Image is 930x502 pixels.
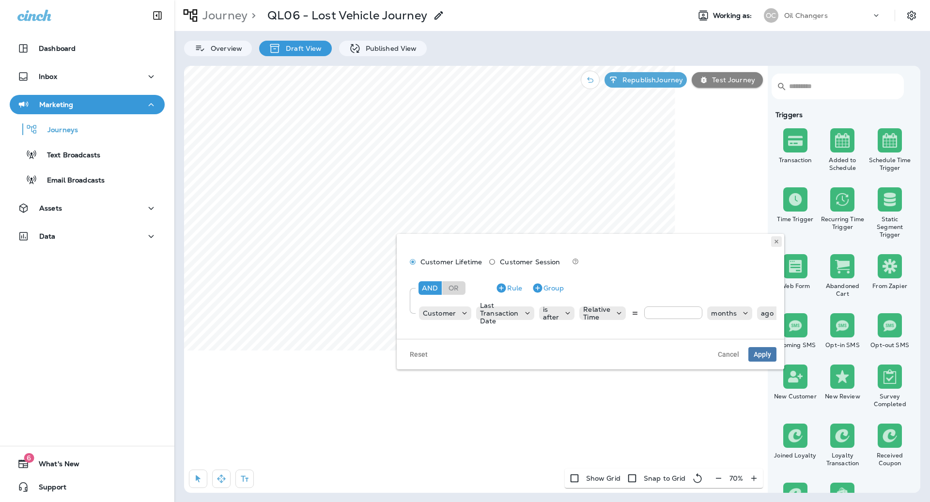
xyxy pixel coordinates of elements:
p: Dashboard [39,45,76,52]
span: Apply [754,351,771,358]
p: Email Broadcasts [37,176,105,185]
div: Received Coupon [868,452,912,467]
span: Customer Session [500,258,560,266]
p: Customer [423,309,456,317]
p: Journey [199,8,248,23]
p: Published View [361,45,417,52]
p: Show Grid [586,474,620,482]
div: Incoming SMS [774,341,817,349]
div: Opt-out SMS [868,341,912,349]
div: Schedule Time Trigger [868,156,912,172]
div: OC [764,8,778,23]
p: Draft View [281,45,322,52]
button: Assets [10,198,165,218]
p: Republish Journey [619,76,683,84]
div: Or [442,281,465,295]
p: Marketing [39,101,73,108]
p: > [248,8,256,23]
p: is after [543,305,559,321]
div: Web Form [774,282,817,290]
button: Settings [903,7,920,24]
p: Last Transaction Date [480,302,519,325]
div: Survey Completed [868,393,912,408]
div: Time Trigger [774,215,817,223]
p: Inbox [39,73,57,80]
button: Reset [404,347,433,362]
div: Opt-in SMS [821,341,865,349]
button: Marketing [10,95,165,114]
p: Journeys [38,126,78,135]
span: Working as: [713,12,754,20]
button: Apply [748,347,776,362]
div: Joined Loyalty [774,452,817,459]
button: Test Journey [692,72,763,88]
p: Overview [206,45,242,52]
p: Snap to Grid [644,474,686,482]
div: Recurring Time Trigger [821,215,865,231]
p: Oil Changers [784,12,828,19]
button: Journeys [10,119,165,139]
span: Support [29,483,66,495]
div: Transaction [774,156,817,164]
div: Triggers [772,111,914,119]
p: ago [761,309,773,317]
button: Email Broadcasts [10,169,165,190]
p: Relative Time [583,305,610,321]
button: Collapse Sidebar [144,6,171,25]
div: New Customer [774,393,817,400]
div: And [418,281,442,295]
button: Group [528,280,568,296]
span: Cancel [718,351,739,358]
p: Test Journey [708,76,755,84]
p: QL06 - Lost Vehicle Journey [267,8,427,23]
div: Loyalty Transaction [821,452,865,467]
span: What's New [29,460,79,472]
div: Abandoned Cart [821,282,865,298]
span: Reset [410,351,428,358]
button: Text Broadcasts [10,144,165,165]
button: Data [10,227,165,246]
button: Rule [492,280,526,296]
button: RepublishJourney [604,72,687,88]
p: months [711,309,737,317]
div: New Review [821,393,865,400]
div: From Zapier [868,282,912,290]
button: Dashboard [10,39,165,58]
button: Support [10,477,165,497]
span: 6 [24,453,34,463]
div: Static Segment Trigger [868,215,912,239]
button: Inbox [10,67,165,86]
p: Assets [39,204,62,212]
div: Added to Schedule [821,156,865,172]
p: Text Broadcasts [37,151,100,160]
button: Cancel [713,347,744,362]
button: 6What's New [10,454,165,473]
p: 70 % [729,474,743,482]
p: Data [39,232,56,240]
span: Customer Lifetime [420,258,482,266]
